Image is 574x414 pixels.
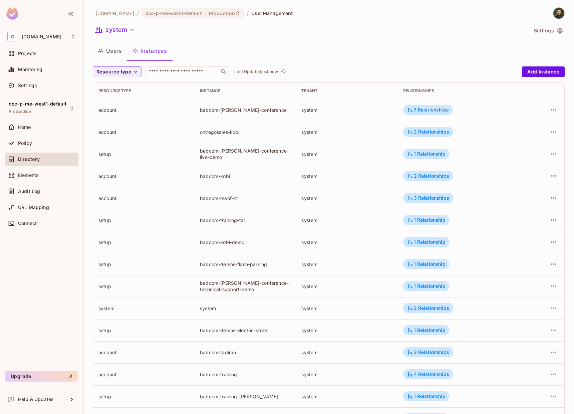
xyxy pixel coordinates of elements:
[301,173,392,179] div: system
[200,349,291,356] div: babcom-tadiran
[146,10,202,16] span: dcc-p-me-west1-default
[5,371,78,382] button: Upgrade
[407,327,446,333] div: 1 Relationship
[200,261,291,267] div: babcom-demos-flash-parking
[301,327,392,334] div: system
[98,107,189,113] div: account
[98,217,189,223] div: setup
[251,10,293,16] span: User Management
[98,261,189,267] div: setup
[407,371,449,377] div: 4 Relationships
[18,221,37,226] span: Connect
[98,173,189,179] div: account
[98,305,189,312] div: system
[301,283,392,289] div: system
[93,66,141,77] button: Resource type
[407,349,449,355] div: 2 Relationships
[98,88,189,93] div: Resource type
[93,24,137,35] button: system
[407,129,449,135] div: 2 Relationships
[301,239,392,245] div: system
[301,217,392,223] div: system
[407,239,446,245] div: 1 Relationship
[200,173,291,179] div: babcom-kobi
[18,67,43,72] span: Monitoring
[204,11,207,16] span: :
[200,371,291,378] div: babcom-training
[98,349,189,356] div: account
[301,305,392,312] div: system
[18,141,32,146] span: Policy
[279,68,287,76] button: refresh
[301,261,392,267] div: system
[18,157,40,162] span: Directory
[407,151,446,157] div: 1 Relationship
[281,68,286,75] span: refresh
[407,305,449,311] div: 2 Relationships
[200,393,291,400] div: babcom-training-[PERSON_NAME]
[200,239,291,245] div: babcom-kobi-demo
[522,66,565,77] button: Add Instance
[18,205,49,210] span: URL Mapping
[200,305,291,312] div: system
[403,88,516,93] div: Relationships
[93,42,127,59] button: Users
[18,51,37,56] span: Projects
[98,151,189,157] div: setup
[301,195,392,201] div: system
[98,195,189,201] div: account
[209,10,235,16] span: Production
[407,283,446,289] div: 1 Relationship
[96,68,131,76] span: Resource type
[301,349,392,356] div: system
[98,283,189,289] div: setup
[200,129,291,135] div: onvegosales-kobi
[301,129,392,135] div: system
[407,173,449,179] div: 2 Relationships
[98,393,189,400] div: setup
[98,129,189,135] div: account
[200,195,291,201] div: babcom-maof-hr
[553,8,564,19] img: kobi malka
[18,125,31,130] span: Home
[301,393,392,400] div: system
[301,371,392,378] div: system
[407,195,449,201] div: 3 Relationships
[200,217,291,223] div: babcom-training-tal
[98,239,189,245] div: setup
[301,151,392,157] div: system
[9,101,66,107] span: dcc-p-me-west1-default
[98,327,189,334] div: setup
[407,261,446,267] div: 1 Relationship
[18,173,39,178] span: Elements
[200,148,291,160] div: babcom-[PERSON_NAME]-conference-live-demo
[407,217,446,223] div: 1 Relationship
[301,107,392,113] div: system
[18,189,40,194] span: Audit Log
[200,107,291,113] div: babcom-[PERSON_NAME]-conference
[200,327,291,334] div: babcom-demos-electric-store
[98,371,189,378] div: account
[278,68,287,76] span: Click to refresh data
[22,34,61,39] span: Workspace: onvego.com
[234,69,278,74] p: Last Updated just now
[127,42,172,59] button: Instances
[247,10,249,16] li: /
[301,88,392,93] div: Tenant
[18,83,37,88] span: Settings
[200,280,291,292] div: babcom-[PERSON_NAME]-conference-technical-support-demo
[6,7,18,20] img: SReyMgAAAABJRU5ErkJggg==
[407,107,449,113] div: 7 Relationships
[18,397,54,402] span: Help & Updates
[137,10,139,16] li: /
[200,88,291,93] div: Instance
[95,10,134,16] span: the active workspace
[531,25,565,36] button: Settings
[407,393,446,399] div: 1 Relationship
[9,109,32,114] span: Production
[7,32,18,41] span: O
